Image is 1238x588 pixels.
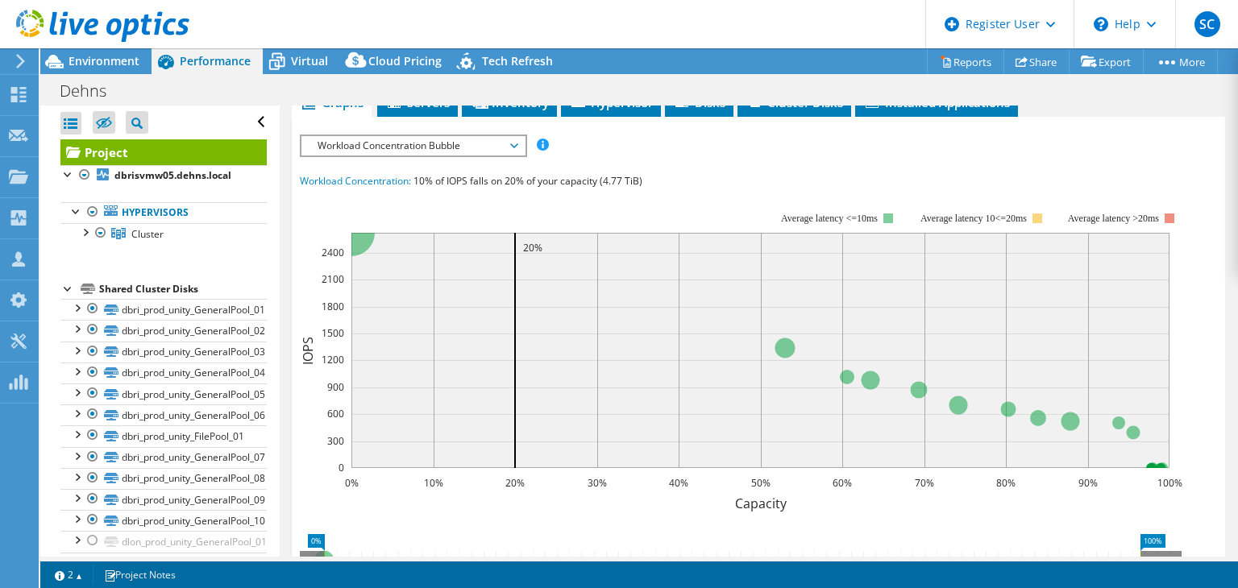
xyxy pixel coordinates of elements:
a: dbri_prod_unity_GeneralPool_05 [60,383,267,404]
a: Reports [927,49,1004,74]
span: Cluster [131,227,164,241]
text: 900 [327,380,344,394]
span: 10% of IOPS falls on 20% of your capacity (4.77 TiB) [413,174,642,188]
text: 1200 [322,353,344,366]
span: Virtual [291,53,328,68]
a: Share [1003,49,1070,74]
text: 60% [833,476,852,490]
span: Disks [673,94,725,110]
span: Cluster Disks [746,94,843,110]
span: Performance [180,53,251,68]
a: dbri_prod_unity_GeneralPool_03 [60,342,267,362]
span: Hypervisor [569,94,653,110]
span: Cloud Pricing [368,53,442,68]
a: dbri_prod_unity_GeneralPool_06 [60,404,267,425]
text: 70% [915,476,934,490]
a: dbri_prod_unity_GeneralPool_08 [60,468,267,489]
a: Project Notes [93,565,187,585]
a: dbri_prod_unity_GeneralPool_04 [60,362,267,383]
span: Workload Concentration: [300,174,411,188]
text: 90% [1078,476,1098,490]
a: Hypervisors [60,202,267,223]
a: dbrisvmw05.dehns.local [60,165,267,186]
span: Environment [69,53,139,68]
text: 40% [669,476,688,490]
a: dbri_prod_unity_GeneralPool_01 [60,299,267,320]
a: dbri_prod_unity_GeneralPool_10 [60,510,267,531]
text: 1800 [322,300,344,313]
text: 100% [1157,476,1182,490]
text: Average latency >20ms [1068,213,1159,224]
span: Tech Refresh [482,53,553,68]
a: dbri_prod_unity_GeneralPool_07 [60,447,267,468]
a: dbri_prod_unity_GeneralPool_09 [60,489,267,510]
text: 600 [327,407,344,420]
text: 0 [339,461,344,474]
svg: \n [1094,17,1108,31]
text: 1500 [322,326,344,340]
text: 10% [424,476,443,490]
a: dlon_prod_unity_GeneralPool_01 [60,531,267,552]
span: SC [1194,11,1220,37]
text: 50% [751,476,771,490]
text: 80% [996,476,1016,490]
span: Graphs [300,94,364,110]
span: Inventory [470,94,549,110]
text: 20% [505,476,525,490]
b: dbrisvmw05.dehns.local [114,168,231,182]
h1: Dehns [52,82,131,100]
span: Installed Applications [863,94,1010,110]
a: dbri_prod_unity_FilePool_01 [60,425,267,446]
text: 2100 [322,272,344,286]
span: Workload Concentration Bubble [309,136,517,155]
a: dbri_prod_unity_GeneralPool_02 [60,320,267,341]
a: Export [1069,49,1144,74]
text: 300 [327,434,344,448]
div: Shared Cluster Disks [99,280,267,299]
text: 30% [588,476,607,490]
a: 2 [44,565,93,585]
a: dlon_prod_unity_GeneralPool_02 [60,553,267,574]
a: Cluster [60,223,267,244]
text: 0% [345,476,359,490]
tspan: Average latency 10<=20ms [920,213,1027,224]
span: Servers [385,94,450,110]
text: 2400 [322,246,344,259]
a: Project [60,139,267,165]
text: Capacity [735,495,787,512]
a: More [1143,49,1218,74]
text: IOPS [299,336,317,364]
text: 20% [523,241,542,255]
tspan: Average latency <=10ms [781,213,878,224]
